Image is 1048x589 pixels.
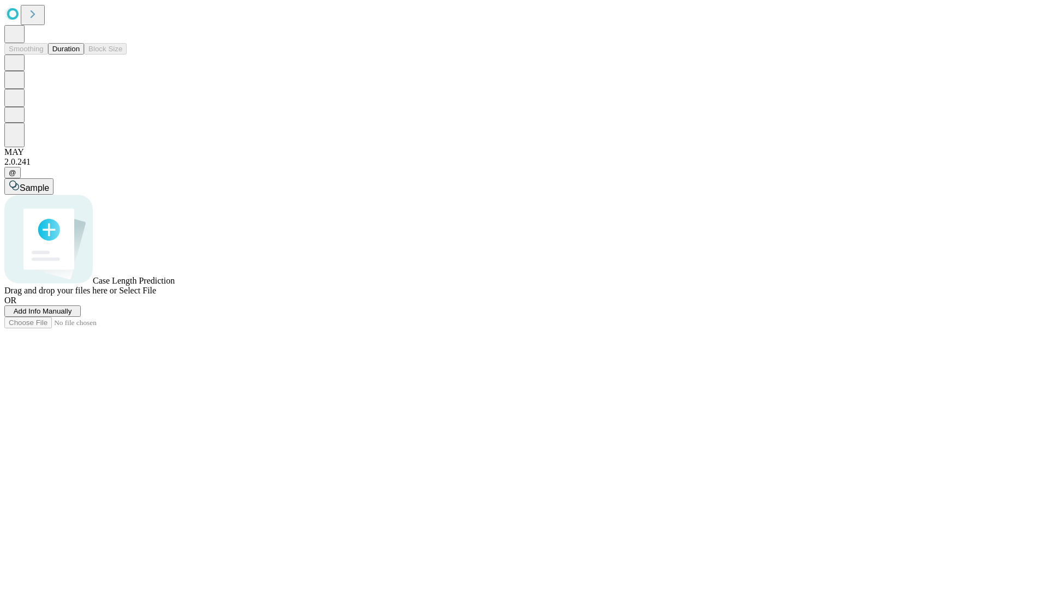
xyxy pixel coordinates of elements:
[93,276,175,285] span: Case Length Prediction
[119,286,156,295] span: Select File
[14,307,72,315] span: Add Info Manually
[4,286,117,295] span: Drag and drop your files here or
[4,43,48,55] button: Smoothing
[9,169,16,177] span: @
[84,43,127,55] button: Block Size
[4,178,53,195] button: Sample
[4,167,21,178] button: @
[4,296,16,305] span: OR
[20,183,49,193] span: Sample
[4,157,1044,167] div: 2.0.241
[48,43,84,55] button: Duration
[4,305,81,317] button: Add Info Manually
[4,147,1044,157] div: MAY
